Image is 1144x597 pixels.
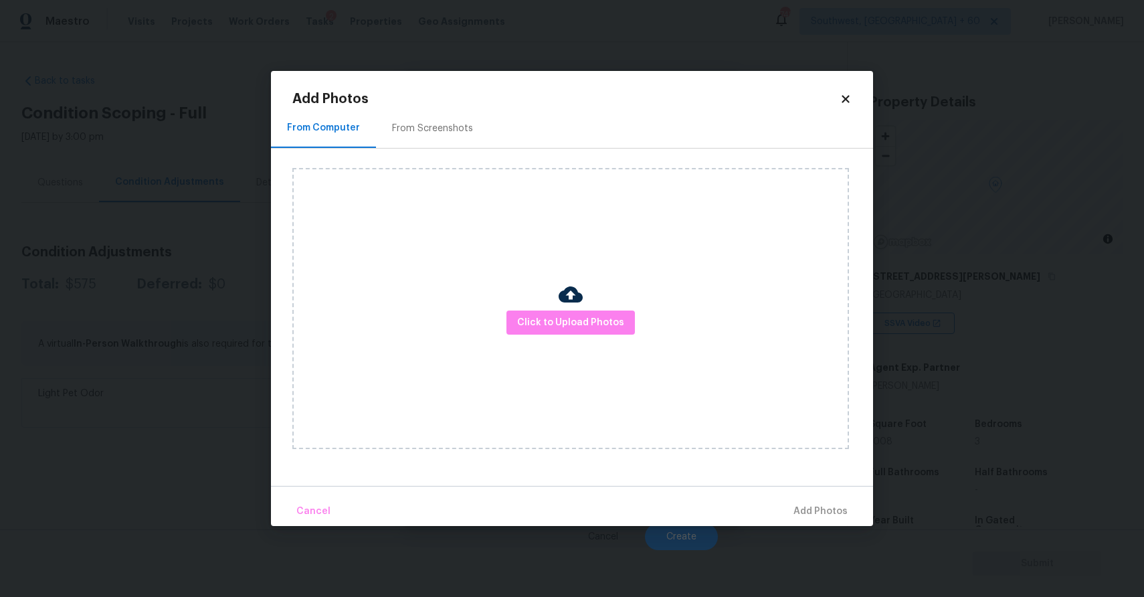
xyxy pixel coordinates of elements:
[559,282,583,307] img: Cloud Upload Icon
[291,497,336,526] button: Cancel
[517,315,624,331] span: Click to Upload Photos
[292,92,840,106] h2: Add Photos
[296,503,330,520] span: Cancel
[506,311,635,335] button: Click to Upload Photos
[392,122,473,135] div: From Screenshots
[287,121,360,135] div: From Computer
